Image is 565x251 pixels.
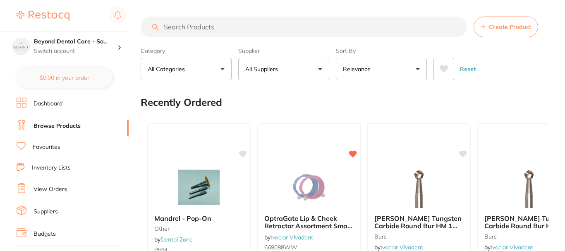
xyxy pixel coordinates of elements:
a: Browse Products [34,122,81,130]
span: by [484,244,533,251]
small: 669088WW [264,244,354,251]
img: Beyond Dental Care - Sandstone Point [13,38,29,55]
label: Sort By [336,47,427,55]
a: Ivoclar Vivadent [381,244,423,251]
a: Ivoclar Vivadent [491,244,533,251]
a: Dashboard [34,100,62,108]
b: Meisinger Tungsten Carbide Round Bur HM 1 204 010 / 5 [374,215,464,230]
a: Budgets [34,230,56,238]
p: All Suppliers [245,65,281,73]
small: other [154,225,244,232]
span: by [154,236,193,243]
span: by [264,234,313,241]
input: Search Products [141,17,467,37]
a: Inventory Lists [32,164,71,172]
img: Meisinger Tungsten Carbide Round Bur HM 1 204 010 / 5 [392,167,446,208]
a: Favourites [33,143,60,151]
button: Create Product [474,17,538,37]
p: Relevance [343,65,374,73]
small: burs [374,233,464,240]
button: All Suppliers [238,58,329,80]
img: Meisinger Tungsten Carbide Round Bur HM 1 204 008 / 5 [502,167,556,208]
button: Reset [457,58,478,80]
img: Restocq Logo [17,11,69,21]
label: Category [141,47,232,55]
p: All Categories [148,65,188,73]
b: OptraGate Lip & Cheek Retractor Assortment Small Blue & Pink / 40 [264,215,354,230]
button: All Categories [141,58,232,80]
span: Create Product [489,24,531,30]
label: Supplier [238,47,329,55]
a: Restocq Logo [17,6,69,25]
button: $0.00 in your order [17,68,112,88]
img: OptraGate Lip & Cheek Retractor Assortment Small Blue & Pink / 40 [282,167,336,208]
p: Switch account [34,47,117,55]
a: View Orders [34,185,67,194]
a: Suppliers [34,208,58,216]
button: Relevance [336,58,427,80]
h4: Beyond Dental Care - Sandstone Point [34,38,117,46]
b: Mandrel - Pop-On [154,215,244,222]
h2: Recently Ordered [141,97,222,108]
span: by [374,244,423,251]
a: Dental Zone [160,236,193,243]
a: Ivoclar Vivadent [271,234,313,241]
img: Mandrel - Pop-On [172,167,226,208]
